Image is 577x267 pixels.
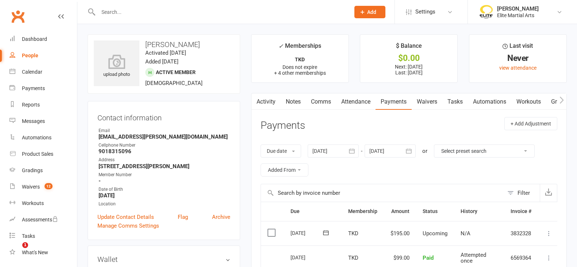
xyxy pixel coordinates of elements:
a: Activity [251,93,281,110]
span: Add [367,9,376,15]
span: 12 [45,183,53,189]
button: Added From [261,163,308,177]
div: $ Balance [396,41,422,54]
h3: [PERSON_NAME] [94,40,234,49]
th: Due [284,202,342,221]
div: upload photo [94,54,139,78]
div: Never [476,54,560,62]
div: Filter [518,189,530,197]
th: History [454,202,504,221]
i: ✓ [278,43,283,50]
h3: Contact information [97,111,230,122]
a: Manage Comms Settings [97,221,159,230]
th: Amount [384,202,416,221]
button: Add [354,6,385,18]
span: Does not expire [282,64,317,70]
div: Member Number [99,171,230,178]
span: + 4 other memberships [274,70,326,76]
span: Attempted once [461,252,486,264]
div: Dashboard [22,36,47,42]
th: Membership [342,202,384,221]
div: Email [99,127,230,134]
time: Activated [DATE] [145,50,186,56]
strong: [STREET_ADDRESS][PERSON_NAME] [99,163,230,170]
div: Elite Martial Arts [497,12,539,19]
a: Workouts [9,195,77,212]
div: [PERSON_NAME] [497,5,539,12]
a: Comms [306,93,336,110]
a: What's New [9,244,77,261]
a: Automations [468,93,511,110]
a: Tasks [442,93,468,110]
button: Filter [504,184,540,202]
a: Waivers [412,93,442,110]
a: Assessments [9,212,77,228]
a: Update Contact Details [97,213,154,221]
a: People [9,47,77,64]
a: Automations [9,129,77,146]
div: Calendar [22,69,42,75]
div: Automations [22,135,51,140]
div: Messages [22,118,45,124]
iframe: Intercom live chat [7,242,25,260]
span: TKD [348,255,358,261]
th: Invoice # [504,202,538,221]
div: Date of Birth [99,186,230,193]
button: Due date [261,144,301,158]
a: Clubworx [9,7,27,26]
div: [DATE] [291,227,324,239]
strong: 9018315096 [99,148,230,155]
div: Gradings [22,167,43,173]
strong: [EMAIL_ADDRESS][PERSON_NAME][DOMAIN_NAME] [99,133,230,140]
span: 1 [22,242,28,248]
div: $0.00 [367,54,451,62]
span: TKD [348,230,358,237]
div: What's New [22,249,48,255]
a: Reports [9,97,77,113]
a: Waivers 12 [9,179,77,195]
img: thumb_image1508806937.png [479,5,493,19]
div: Waivers [22,184,40,190]
div: Memberships [278,41,321,55]
div: [DATE] [291,252,324,263]
div: Last visit [503,41,533,54]
a: Notes [281,93,306,110]
th: Status [416,202,454,221]
div: Tasks [22,233,35,239]
h3: Payments [261,120,305,131]
div: or [422,147,427,155]
div: Address [99,156,230,163]
span: Paid [423,255,434,261]
a: Attendance [336,93,376,110]
span: Settings [415,4,435,20]
span: Upcoming [423,230,447,237]
input: Search by invoice number [261,184,504,202]
button: + Add Adjustment [504,117,557,130]
a: Calendar [9,64,77,80]
div: Assessments [22,217,58,222]
div: Payments [22,85,45,91]
a: Flag [178,213,188,221]
span: N/A [461,230,470,237]
time: Added [DATE] [145,58,178,65]
a: view attendance [499,65,536,71]
a: Messages [9,113,77,129]
a: Gradings [9,162,77,179]
div: Product Sales [22,151,53,157]
a: Archive [212,213,230,221]
div: Reports [22,102,40,108]
div: People [22,53,38,58]
a: Dashboard [9,31,77,47]
span: [DEMOGRAPHIC_DATA] [145,80,203,86]
div: Location [99,201,230,208]
p: Next: [DATE] Last: [DATE] [367,64,451,76]
a: Tasks [9,228,77,244]
a: Workouts [511,93,546,110]
strong: [DATE] [99,192,230,199]
strong: - [99,178,230,184]
h3: Wallet [97,255,230,263]
td: $195.00 [384,221,416,246]
a: Payments [376,93,412,110]
a: Product Sales [9,146,77,162]
div: Workouts [22,200,44,206]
